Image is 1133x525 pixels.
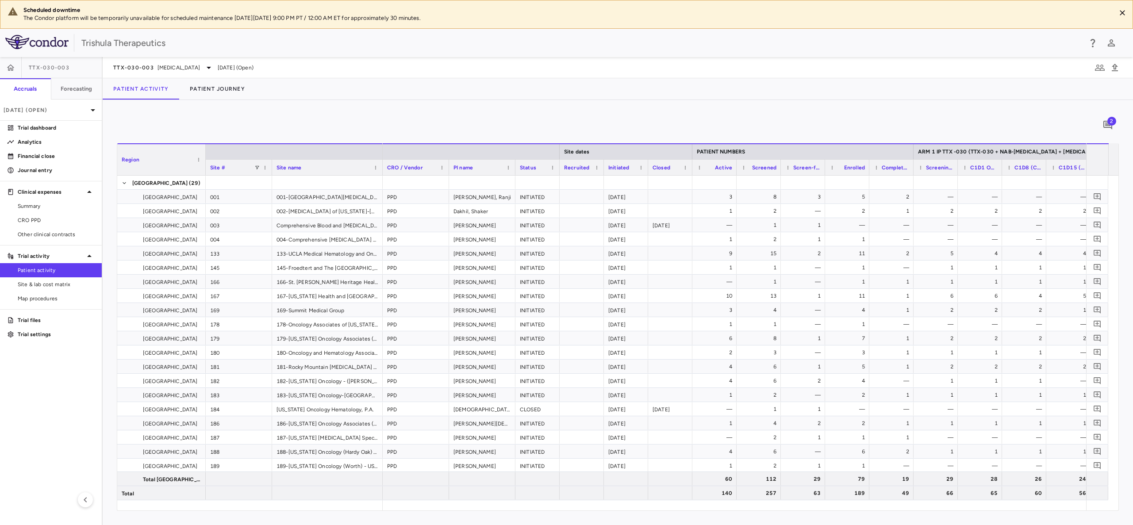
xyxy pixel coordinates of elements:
[143,289,198,303] span: [GEOGRAPHIC_DATA]
[844,165,865,171] span: Enrolled
[113,64,154,71] span: TTX-030-003
[4,106,88,114] p: [DATE] (Open)
[922,232,953,246] div: —
[143,247,198,261] span: [GEOGRAPHIC_DATA]
[272,232,383,246] div: 004-Comprehensive [MEDICAL_DATA] Centers of [US_STATE] - Viking Site
[604,204,648,218] div: [DATE]
[1100,118,1115,133] button: Add comment
[1091,304,1103,316] button: Add comment
[833,261,865,275] div: 1
[1093,461,1102,470] svg: Add comment
[966,289,998,303] div: 6
[1091,360,1103,372] button: Add comment
[206,430,272,444] div: 187
[383,303,449,317] div: PPD
[1091,445,1103,457] button: Add comment
[1093,221,1102,229] svg: Add comment
[383,204,449,218] div: PPD
[833,218,865,232] div: —
[700,218,732,232] div: —
[206,317,272,331] div: 178
[789,303,821,317] div: —
[206,303,272,317] div: 169
[1091,332,1103,344] button: Add comment
[700,261,732,275] div: 1
[877,190,909,204] div: 2
[449,246,515,260] div: [PERSON_NAME]
[1093,447,1102,456] svg: Add comment
[877,204,909,218] div: 1
[272,345,383,359] div: 180-Oncology and Hematology Associates of [GEOGRAPHIC_DATA][US_STATE] ([GEOGRAPHIC_DATA]) - USOR
[604,289,648,303] div: [DATE]
[210,165,225,171] span: Site #
[515,402,560,416] div: CLOSED
[515,430,560,444] div: INITIATED
[206,416,272,430] div: 186
[833,204,865,218] div: 2
[700,275,732,289] div: —
[1091,346,1103,358] button: Add comment
[206,218,272,232] div: 003
[449,430,515,444] div: [PERSON_NAME]
[515,374,560,387] div: INITIATED
[604,218,648,232] div: [DATE]
[1014,165,1042,171] span: C1D8 (Cycle 1 Day 8)
[604,345,648,359] div: [DATE]
[23,6,1109,14] div: Scheduled downtime
[23,14,1109,22] p: The Condor platform will be temporarily unavailable for scheduled maintenance [DATE][DATE] 9:00 P...
[449,388,515,402] div: [PERSON_NAME]
[793,165,821,171] span: Screen-failed
[18,280,95,288] span: Site & lab cost matrix
[1093,306,1102,314] svg: Add comment
[833,289,865,303] div: 11
[515,445,560,458] div: INITIATED
[922,204,953,218] div: 2
[789,275,821,289] div: —
[700,204,732,218] div: 1
[272,289,383,303] div: 167-[US_STATE] Health and [GEOGRAPHIC_DATA]
[833,246,865,261] div: 11
[18,230,95,238] span: Other clinical contracts
[564,149,590,155] span: Site dates
[1091,205,1103,217] button: Add comment
[272,459,383,472] div: 189-[US_STATE] Oncology (Worth) - USOR
[449,459,515,472] div: [PERSON_NAME]
[383,331,449,345] div: PPD
[1091,219,1103,231] button: Add comment
[1093,391,1102,399] svg: Add comment
[1010,289,1042,303] div: 4
[789,190,821,204] div: 3
[449,445,515,458] div: [PERSON_NAME]
[383,289,449,303] div: PPD
[700,190,732,204] div: 3
[383,445,449,458] div: PPD
[383,388,449,402] div: PPD
[745,218,776,232] div: 1
[604,360,648,373] div: [DATE]
[1093,362,1102,371] svg: Add comment
[966,204,998,218] div: 2
[81,36,1082,50] div: Trishula Therapeutics
[272,416,383,430] div: 186-[US_STATE] Oncology Associates ([PERSON_NAME]) - USOR
[877,218,909,232] div: —
[922,246,953,261] div: 5
[833,303,865,317] div: 4
[1102,120,1113,130] svg: Add comment
[383,275,449,288] div: PPD
[449,289,515,303] div: [PERSON_NAME]
[383,374,449,387] div: PPD
[272,190,383,203] div: 001-[GEOGRAPHIC_DATA][MEDICAL_DATA] -[STREET_ADDRESS][PERSON_NAME]
[515,218,560,232] div: INITIATED
[449,261,515,274] div: [PERSON_NAME]
[383,317,449,331] div: PPD
[206,275,272,288] div: 166
[1091,318,1103,330] button: Add comment
[1091,375,1103,387] button: Add comment
[515,246,560,260] div: INITIATED
[206,331,272,345] div: 179
[1093,249,1102,257] svg: Add comment
[604,246,648,260] div: [DATE]
[18,316,95,324] p: Trial files
[5,35,69,49] img: logo-full-SnFGN8VE.png
[882,165,909,171] span: Completed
